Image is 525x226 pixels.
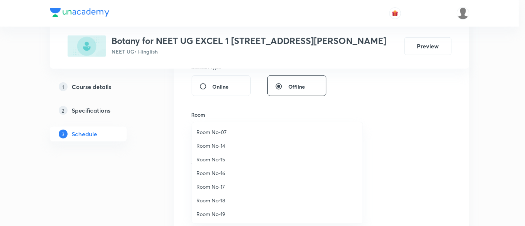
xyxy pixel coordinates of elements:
[196,169,358,177] span: Room No-16
[196,142,358,150] span: Room No-14
[196,128,358,136] span: Room No-07
[196,210,358,218] span: Room No-19
[196,183,358,191] span: Room No-17
[196,196,358,204] span: Room No-18
[196,155,358,163] span: Room No-15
